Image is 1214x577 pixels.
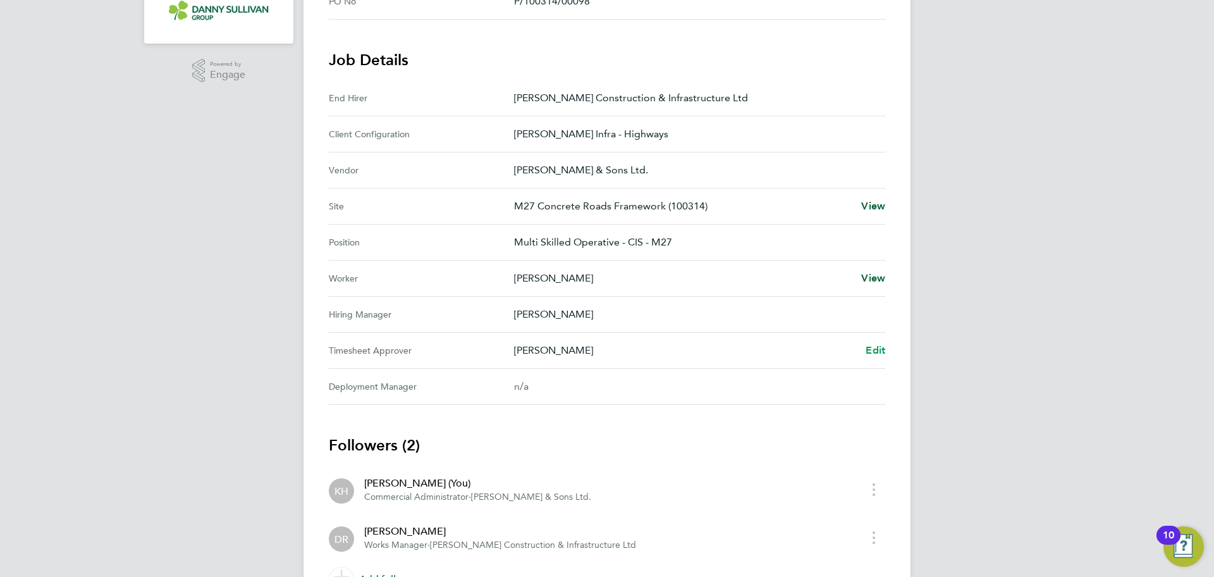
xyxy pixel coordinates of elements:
[329,478,354,504] div: Katie Holland (You)
[329,235,514,250] div: Position
[334,484,348,498] span: KH
[334,532,348,546] span: DR
[514,163,875,178] p: [PERSON_NAME] & Sons Ltd.
[329,435,885,456] h3: Followers (2)
[514,127,875,142] p: [PERSON_NAME] Infra - Highways
[1163,535,1174,552] div: 10
[862,480,885,499] button: timesheet menu
[514,307,875,322] p: [PERSON_NAME]
[364,540,427,550] span: Works Manager
[210,59,245,70] span: Powered by
[329,127,514,142] div: Client Configuration
[159,1,278,21] a: Go to home page
[866,344,885,356] span: Edit
[514,343,855,358] p: [PERSON_NAME]
[427,540,430,550] span: ·
[364,524,636,539] div: [PERSON_NAME]
[1163,526,1204,567] button: Open Resource Center, 10 new notifications
[514,199,851,214] p: M27 Concrete Roads Framework (100314)
[329,271,514,286] div: Worker
[861,271,885,286] a: View
[430,540,636,550] span: [PERSON_NAME] Construction & Infrastructure Ltd
[469,492,471,502] span: ·
[329,379,514,394] div: Deployment Manager
[329,307,514,322] div: Hiring Manager
[329,90,514,106] div: End Hirer
[514,235,875,250] p: Multi Skilled Operative - CIS - M27
[329,50,885,70] h3: Job Details
[364,476,591,491] div: [PERSON_NAME] (You)
[866,343,885,358] a: Edit
[514,271,851,286] p: [PERSON_NAME]
[471,492,591,502] span: [PERSON_NAME] & Sons Ltd.
[169,1,269,21] img: dannysullivan-logo-retina.png
[329,526,354,552] div: David Robertson
[861,199,885,214] a: View
[192,59,246,83] a: Powered byEngage
[210,70,245,80] span: Engage
[329,343,514,358] div: Timesheet Approver
[514,90,875,106] p: [PERSON_NAME] Construction & Infrastructure Ltd
[861,200,885,212] span: View
[329,199,514,214] div: Site
[364,492,469,502] span: Commercial Administrator
[862,528,885,547] button: timesheet menu
[514,379,865,394] div: n/a
[861,272,885,284] span: View
[329,163,514,178] div: Vendor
